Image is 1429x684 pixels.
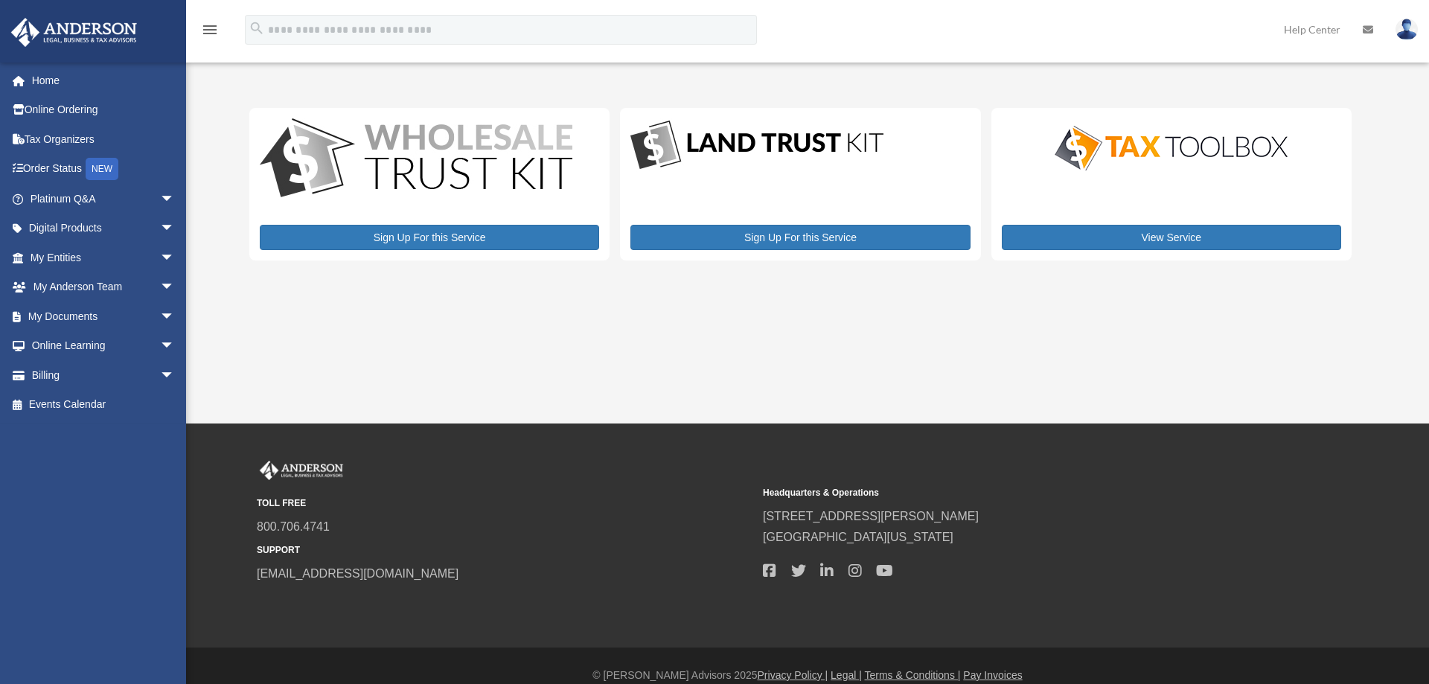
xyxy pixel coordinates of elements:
[86,158,118,180] div: NEW
[10,95,197,125] a: Online Ordering
[10,272,197,302] a: My Anderson Teamarrow_drop_down
[10,65,197,95] a: Home
[160,272,190,303] span: arrow_drop_down
[10,243,197,272] a: My Entitiesarrow_drop_down
[201,26,219,39] a: menu
[160,360,190,391] span: arrow_drop_down
[160,243,190,273] span: arrow_drop_down
[10,360,197,390] a: Billingarrow_drop_down
[763,485,1259,501] small: Headquarters & Operations
[10,184,197,214] a: Platinum Q&Aarrow_drop_down
[201,21,219,39] i: menu
[160,214,190,244] span: arrow_drop_down
[763,531,953,543] a: [GEOGRAPHIC_DATA][US_STATE]
[831,669,862,681] a: Legal |
[257,461,346,480] img: Anderson Advisors Platinum Portal
[10,214,190,243] a: Digital Productsarrow_drop_down
[260,118,572,201] img: WS-Trust-Kit-lgo-1.jpg
[7,18,141,47] img: Anderson Advisors Platinum Portal
[630,225,970,250] a: Sign Up For this Service
[160,184,190,214] span: arrow_drop_down
[10,390,197,420] a: Events Calendar
[257,543,752,558] small: SUPPORT
[257,520,330,533] a: 800.706.4741
[10,301,197,331] a: My Documentsarrow_drop_down
[1396,19,1418,40] img: User Pic
[160,331,190,362] span: arrow_drop_down
[10,154,197,185] a: Order StatusNEW
[257,567,458,580] a: [EMAIL_ADDRESS][DOMAIN_NAME]
[963,669,1022,681] a: Pay Invoices
[865,669,961,681] a: Terms & Conditions |
[763,510,979,522] a: [STREET_ADDRESS][PERSON_NAME]
[160,301,190,332] span: arrow_drop_down
[249,20,265,36] i: search
[630,118,883,173] img: LandTrust_lgo-1.jpg
[758,669,828,681] a: Privacy Policy |
[10,331,197,361] a: Online Learningarrow_drop_down
[1002,225,1341,250] a: View Service
[257,496,752,511] small: TOLL FREE
[10,124,197,154] a: Tax Organizers
[260,225,599,250] a: Sign Up For this Service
